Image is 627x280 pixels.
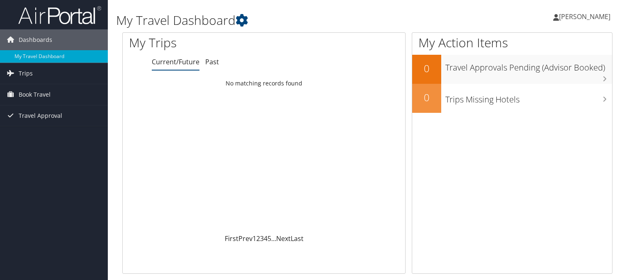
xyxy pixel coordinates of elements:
[19,84,51,105] span: Book Travel
[412,61,441,75] h2: 0
[267,234,271,243] a: 5
[129,34,281,51] h1: My Trips
[116,12,451,29] h1: My Travel Dashboard
[412,84,612,113] a: 0Trips Missing Hotels
[123,76,405,91] td: No matching records found
[271,234,276,243] span: …
[205,57,219,66] a: Past
[264,234,267,243] a: 4
[553,4,619,29] a: [PERSON_NAME]
[253,234,256,243] a: 1
[412,90,441,105] h2: 0
[256,234,260,243] a: 2
[19,29,52,50] span: Dashboards
[412,34,612,51] h1: My Action Items
[225,234,238,243] a: First
[445,90,612,105] h3: Trips Missing Hotels
[18,5,101,25] img: airportal-logo.png
[445,58,612,73] h3: Travel Approvals Pending (Advisor Booked)
[291,234,304,243] a: Last
[238,234,253,243] a: Prev
[276,234,291,243] a: Next
[152,57,199,66] a: Current/Future
[19,105,62,126] span: Travel Approval
[412,55,612,84] a: 0Travel Approvals Pending (Advisor Booked)
[559,12,610,21] span: [PERSON_NAME]
[19,63,33,84] span: Trips
[260,234,264,243] a: 3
